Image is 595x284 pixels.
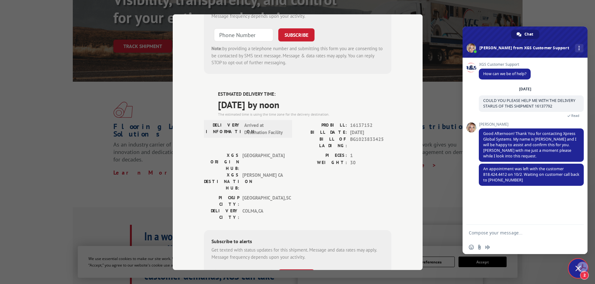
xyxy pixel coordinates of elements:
div: Get texted with status updates for this shipment. Message and data rates may apply. Message frequ... [211,6,384,20]
label: PIECES: [298,152,347,159]
input: Phone Number [214,28,273,41]
span: Arrived at Destination Facility [244,122,286,136]
span: Send a file [477,245,482,250]
span: An appointment was left with the customer 818.424.4412 on 10/2. Waiting on customer call back to ... [483,166,579,183]
span: COULD YOU PLEASE HELP ME WITH THE DELIVERY STARUS OF THIS SHIPMENT 16137792 [483,98,575,109]
span: 2 [580,271,589,280]
label: XGS ORIGIN HUB: [204,152,239,172]
button: SUBSCRIBE [278,28,315,41]
span: [PERSON_NAME] [479,122,584,127]
label: DELIVERY INFORMATION: [206,122,241,136]
div: Chat [511,30,539,39]
div: More channels [575,44,583,52]
span: COLMA , CA [242,208,285,221]
span: [DATE] [350,129,391,136]
label: BILL DATE: [298,129,347,136]
span: Good Afternoon! Thank You for contacting Xpress Global Systems. My name is [PERSON_NAME] and I wi... [483,131,576,159]
div: Close chat [569,259,588,278]
span: How can we be of help? [483,71,526,76]
span: Insert an emoji [469,245,474,250]
textarea: Compose your message... [469,230,568,236]
strong: Note: [211,46,222,51]
span: XGS Customer Support [479,62,531,67]
label: DELIVERY CITY: [204,208,239,221]
label: ESTIMATED DELIVERY TIME: [218,90,391,98]
span: [DATE] by noon [218,98,391,112]
span: Read [571,113,579,118]
span: [GEOGRAPHIC_DATA] [242,152,285,172]
span: Chat [524,30,533,39]
div: Subscribe to alerts [211,238,384,247]
span: [PERSON_NAME] CA [242,172,285,191]
input: Phone Number [214,269,273,282]
label: XGS DESTINATION HUB: [204,172,239,191]
span: 16137152 [350,122,391,129]
span: 30 [350,159,391,166]
div: Get texted with status updates for this shipment. Message and data rates may apply. Message frequ... [211,247,384,261]
label: WEIGHT: [298,159,347,166]
span: 1 [350,152,391,159]
div: by providing a telephone number and submitting this form you are consenting to be contacted by SM... [211,45,384,66]
label: PROBILL: [298,122,347,129]
span: [GEOGRAPHIC_DATA] , SC [242,195,285,208]
button: SUBSCRIBE [278,269,315,282]
div: [DATE] [519,87,531,91]
div: The estimated time is using the time zone for the delivery destination. [218,112,391,117]
span: Audio message [485,245,490,250]
label: PICKUP CITY: [204,195,239,208]
span: BG1023833425 [350,136,391,149]
label: BILL OF LADING: [298,136,347,149]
